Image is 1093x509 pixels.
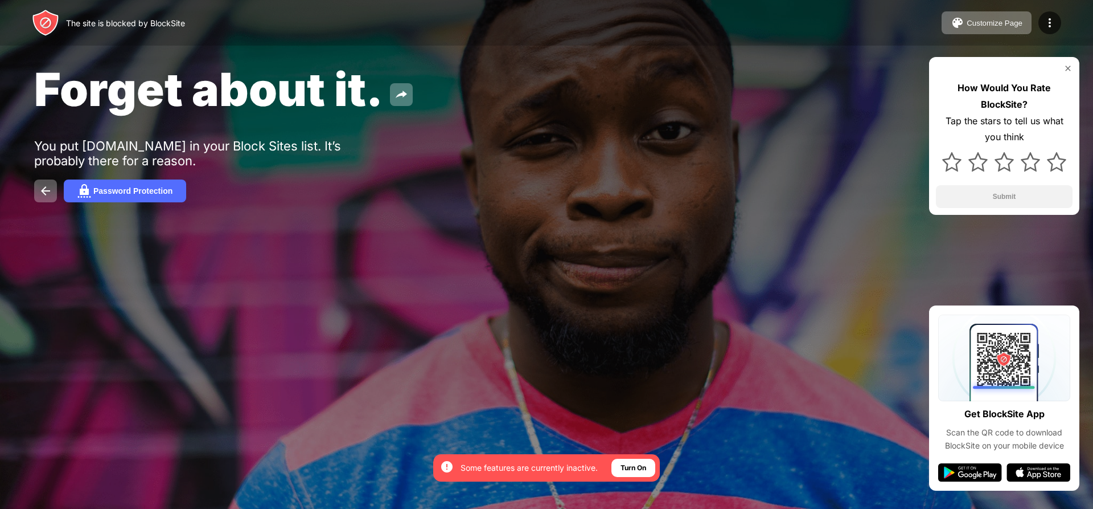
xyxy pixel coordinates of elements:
[93,186,172,196] div: Password Protection
[995,152,1014,172] img: star.svg
[936,113,1073,146] div: Tap the stars to tell us what you think
[938,315,1070,401] img: qrcode.svg
[77,184,91,198] img: password.svg
[621,462,646,474] div: Turn On
[968,152,988,172] img: star.svg
[967,19,1022,27] div: Customize Page
[936,185,1073,208] button: Submit
[942,152,961,172] img: star.svg
[39,184,52,198] img: back.svg
[1006,463,1070,482] img: app-store.svg
[440,460,454,474] img: error-circle-white.svg
[1043,16,1057,30] img: menu-icon.svg
[66,18,185,28] div: The site is blocked by BlockSite
[1021,152,1040,172] img: star.svg
[395,88,408,101] img: share.svg
[34,139,386,168] div: You put [DOMAIN_NAME] in your Block Sites list. It’s probably there for a reason.
[951,16,964,30] img: pallet.svg
[938,426,1070,452] div: Scan the QR code to download BlockSite on your mobile device
[1063,64,1073,73] img: rate-us-close.svg
[1047,152,1066,172] img: star.svg
[34,62,383,117] span: Forget about it.
[936,80,1073,113] div: How Would You Rate BlockSite?
[964,406,1045,422] div: Get BlockSite App
[938,463,1002,482] img: google-play.svg
[461,462,598,474] div: Some features are currently inactive.
[32,9,59,36] img: header-logo.svg
[64,180,186,202] button: Password Protection
[942,11,1032,34] button: Customize Page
